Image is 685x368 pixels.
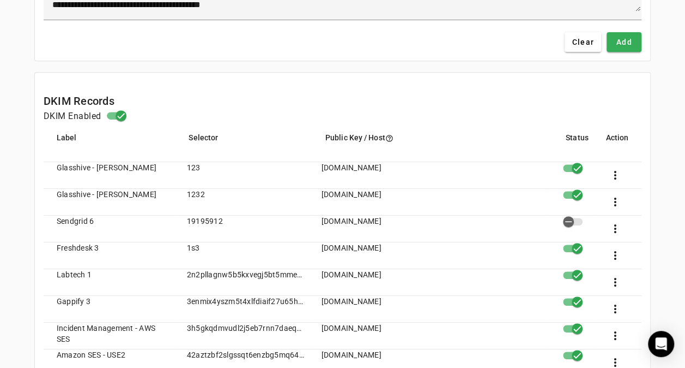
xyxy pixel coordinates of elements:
[44,323,178,349] mat-cell: Incident Management - AWS SES
[178,269,313,296] mat-cell: 2n2pllagnw5b5kxvegj5bt5mmer3f6ep
[572,37,594,48] span: Clear
[313,323,549,349] mat-cell: [DOMAIN_NAME]
[565,32,601,52] button: Clear
[313,189,549,216] mat-cell: [DOMAIN_NAME]
[44,189,178,216] mat-cell: Glasshive - [PERSON_NAME]
[313,269,549,296] mat-cell: [DOMAIN_NAME]
[180,132,317,162] mat-header-cell: Selector
[44,242,178,269] mat-cell: Freshdesk 3
[607,32,641,52] button: Add
[597,132,642,162] mat-header-cell: Action
[44,269,178,296] mat-cell: Labtech 1
[178,162,313,189] mat-cell: 123
[313,162,549,189] mat-cell: [DOMAIN_NAME]
[44,216,178,242] mat-cell: Sendgrid 6
[648,331,674,357] div: Open Intercom Messenger
[385,134,393,143] i: help_outline
[313,242,549,269] mat-cell: [DOMAIN_NAME]
[178,242,313,269] mat-cell: 1s3
[557,132,597,162] mat-header-cell: Status
[44,110,101,123] h4: DKIM Enabled
[178,216,313,242] mat-cell: 19195912
[313,296,549,323] mat-cell: [DOMAIN_NAME]
[44,296,178,323] mat-cell: Gappify 3
[616,37,632,48] span: Add
[178,323,313,349] mat-cell: 3h5gkqdmvudl2j5eb7rnn7daeqhxjheg
[313,216,549,242] mat-cell: [DOMAIN_NAME]
[317,132,557,162] mat-header-cell: Public Key / Host
[44,162,178,189] mat-cell: Glasshive - [PERSON_NAME]
[178,296,313,323] mat-cell: 3enmix4yszm5t4xlfdiaif27u65hymhr
[44,92,114,110] mat-card-title: DKIM Records
[44,132,180,162] mat-header-cell: Label
[178,189,313,216] mat-cell: 1232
